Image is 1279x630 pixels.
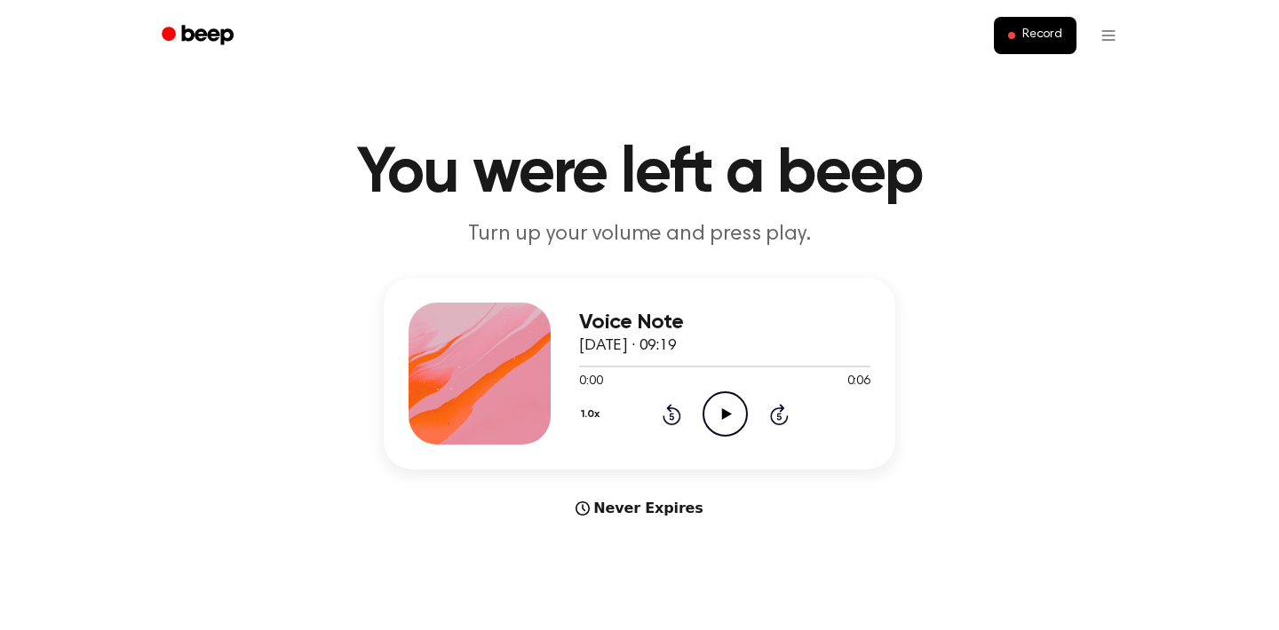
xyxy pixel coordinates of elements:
h1: You were left a beep [185,142,1094,206]
span: Record [1022,28,1062,43]
span: 0:06 [847,373,870,391]
span: [DATE] · 09:19 [579,338,677,354]
span: 0:00 [579,373,602,391]
button: Open menu [1087,14,1130,57]
button: Record [994,17,1076,54]
p: Turn up your volume and press play. [298,220,981,249]
button: 1.0x [579,399,606,429]
a: Beep [149,19,250,53]
h3: Voice Note [579,311,870,335]
div: Never Expires [384,498,895,519]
